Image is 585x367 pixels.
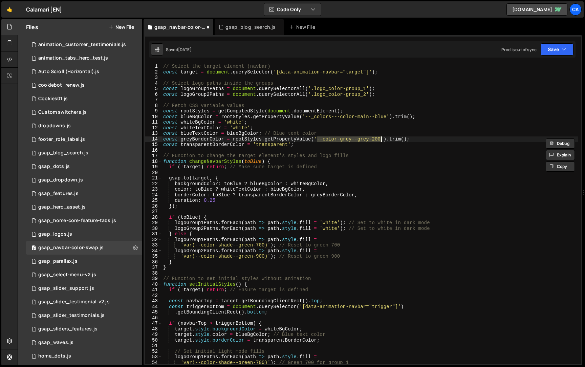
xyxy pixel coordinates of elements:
[145,276,162,282] div: 39
[145,125,162,131] div: 12
[38,285,94,292] div: gsap_slider_support.js
[38,204,86,210] div: gsap_hero_asset.js
[38,258,78,264] div: gsap_parallax.js
[145,231,162,237] div: 31
[145,343,162,349] div: 51
[38,55,108,61] div: animation_tabs_hero_test.js
[145,332,162,338] div: 49
[145,298,162,304] div: 43
[541,43,573,56] button: Save
[145,142,162,148] div: 15
[38,177,83,183] div: gsap_dropdown.js
[145,170,162,176] div: 20
[569,3,582,16] a: Ca
[145,64,162,69] div: 1
[145,360,162,366] div: 54
[145,338,162,343] div: 50
[145,81,162,86] div: 4
[32,246,36,251] span: 9
[26,23,38,31] h2: Files
[166,47,192,52] div: Saved
[26,51,142,65] div: 2818/20966.js
[145,153,162,159] div: 17
[145,349,162,354] div: 52
[38,42,126,48] div: animation_customer_testimonials.js
[145,287,162,293] div: 41
[26,5,62,14] div: Calamari [EN]
[26,200,142,214] div: 2818/15677.js
[145,159,162,165] div: 18
[145,271,162,276] div: 38
[145,259,162,265] div: 36
[38,353,71,359] div: home_dots.js
[38,326,97,332] div: gsap_sliders_features.js
[26,295,142,309] div: 2818/20133.js
[26,228,142,241] div: 2818/14220.js
[145,192,162,198] div: 24
[26,255,142,268] div: 2818/14189.js
[546,138,575,149] button: Debug
[38,191,79,197] div: gsap_features.js
[38,272,96,278] div: gsap_select-menu-v2.js
[145,175,162,181] div: 21
[26,119,142,133] div: 2818/4789.js
[145,215,162,220] div: 28
[145,282,162,287] div: 40
[289,24,318,30] div: New File
[145,209,162,215] div: 27
[145,97,162,103] div: 7
[26,106,142,119] div: 2818/5802.js
[145,164,162,170] div: 19
[26,336,142,349] div: 2818/13763.js
[501,47,537,52] div: Prod is out of sync
[26,309,142,322] div: 2818/14190.js
[145,120,162,125] div: 11
[26,173,142,187] div: 2818/15649.js
[145,248,162,254] div: 34
[26,187,142,200] div: 2818/14191.js
[26,241,142,255] div: 2818/14186.js
[145,92,162,98] div: 6
[145,237,162,243] div: 32
[145,103,162,109] div: 8
[178,47,192,52] div: [DATE]
[26,133,142,146] div: 2818/29474.js
[26,322,142,336] div: 2818/16378.js
[38,96,68,102] div: Cookies01.js
[38,109,87,115] div: Custom switchers.js
[154,24,205,30] div: gsap_navbar-color-swap.js
[38,312,105,319] div: gsap_slider_testimonials.js
[546,150,575,160] button: Explain
[26,214,142,228] div: 2818/20132.js
[26,268,142,282] div: 2818/13764.js
[109,24,134,30] button: New File
[1,1,18,18] a: 🤙
[26,92,142,106] div: 2818/11555.js
[225,24,276,30] div: gsap_blog_search.js
[145,131,162,136] div: 13
[506,3,567,16] a: [DOMAIN_NAME]
[145,315,162,321] div: 46
[145,226,162,232] div: 30
[38,231,72,237] div: gsap_logos.js
[26,146,142,160] div: 2818/46998.js
[145,220,162,226] div: 29
[145,75,162,81] div: 3
[145,293,162,299] div: 42
[38,69,99,75] div: Auto Scroll (Horizontal).js
[546,161,575,172] button: Copy
[145,265,162,271] div: 37
[145,354,162,360] div: 53
[145,254,162,259] div: 35
[26,79,142,92] div: 2818/18525.js
[38,245,104,251] div: gsap_navbar-color-swap.js
[38,136,85,143] div: footer_role_label.js
[26,38,142,51] div: 2818/18172.js
[145,198,162,203] div: 25
[264,3,321,16] button: Code Only
[145,326,162,332] div: 48
[38,299,110,305] div: gsap_slider_testimonial-v2.js
[26,282,142,295] div: 2818/15667.js
[38,82,85,88] div: cookiebot_renew.js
